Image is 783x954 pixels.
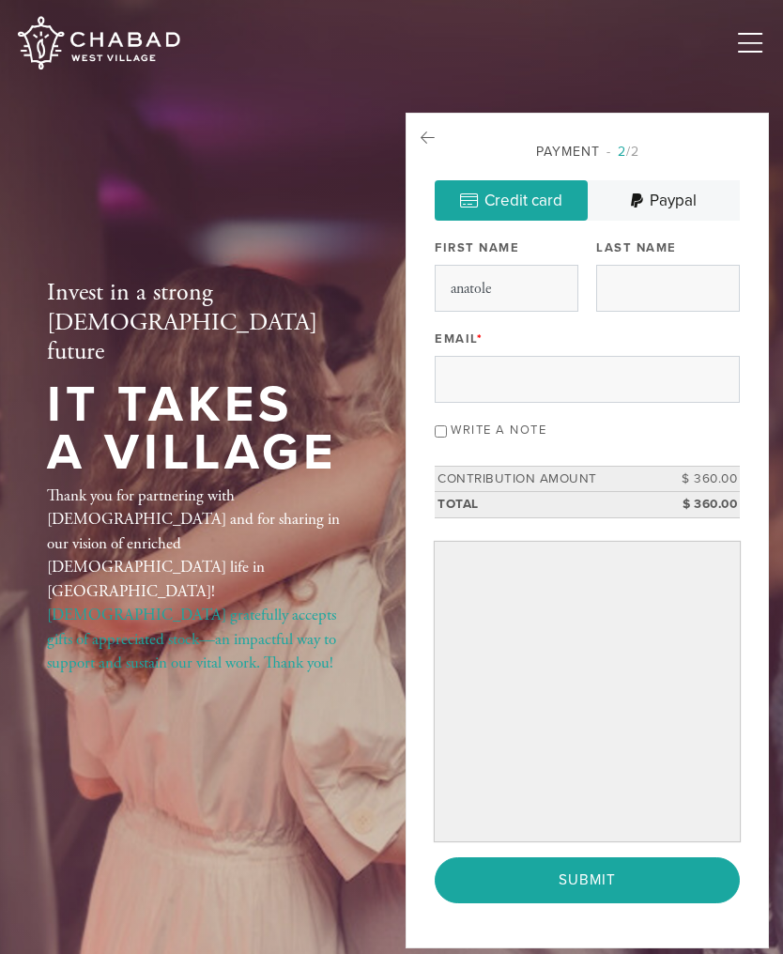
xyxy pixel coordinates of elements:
span: /2 [606,144,639,160]
label: First Name [435,239,519,256]
td: Total [435,492,655,517]
img: Chabad%20West%20Village.png [14,9,182,77]
div: Thank you for partnering with [DEMOGRAPHIC_DATA] and for sharing in our vision of enriched [DEMOG... [47,485,345,676]
a: Credit card [435,180,588,221]
a: [DEMOGRAPHIC_DATA] gratefully accepts gifts of appreciated stock—an impactful way to support and ... [47,605,336,673]
a: Paypal [588,180,741,221]
label: Write a note [451,423,546,438]
label: Last Name [596,239,677,256]
h1: It Takes a Village [47,380,345,477]
td: $ 360.00 [655,466,740,491]
div: Payment [435,142,740,162]
label: Email [435,331,483,347]
iframe: Secure payment input frame [438,545,737,838]
input: Submit [435,857,740,903]
h2: Invest in a strong [DEMOGRAPHIC_DATA] future [47,278,345,366]
span: 2 [618,144,626,160]
td: $ 360.00 [655,492,740,517]
span: This field is required. [477,331,484,346]
td: Contribution Amount [435,466,655,491]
